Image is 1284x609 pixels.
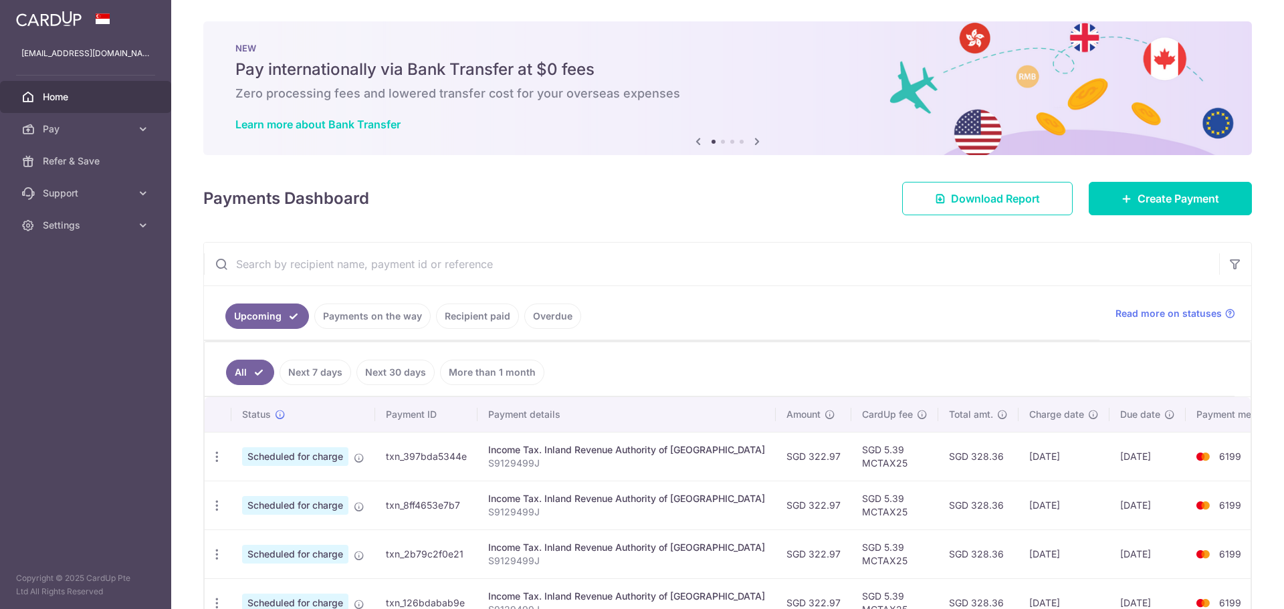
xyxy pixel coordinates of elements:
td: [DATE] [1019,529,1109,578]
a: Recipient paid [436,303,519,329]
span: Scheduled for charge [242,496,348,515]
a: Read more on statuses [1115,307,1235,320]
input: Search by recipient name, payment id or reference [204,243,1219,285]
a: Payments on the way [314,303,431,329]
span: Refer & Save [43,154,131,168]
span: CardUp fee [862,408,913,421]
a: More than 1 month [440,360,544,385]
th: Payment details [477,397,776,432]
p: S9129499J [488,554,765,568]
span: Home [43,90,131,104]
a: Overdue [524,303,581,329]
a: Download Report [902,182,1073,215]
span: Settings [43,219,131,232]
span: Download Report [951,191,1040,207]
td: [DATE] [1109,432,1186,481]
span: Total amt. [949,408,993,421]
span: Charge date [1029,408,1084,421]
span: Pay [43,122,131,136]
td: [DATE] [1109,481,1186,529]
td: SGD 5.39 MCTAX25 [851,529,938,578]
h6: Zero processing fees and lowered transfer cost for your overseas expenses [235,86,1220,102]
span: Scheduled for charge [242,545,348,564]
a: Create Payment [1089,182,1252,215]
span: Read more on statuses [1115,307,1222,320]
div: Income Tax. Inland Revenue Authority of [GEOGRAPHIC_DATA] [488,443,765,457]
span: Support [43,187,131,200]
a: Next 7 days [280,360,351,385]
span: Create Payment [1138,191,1219,207]
div: Income Tax. Inland Revenue Authority of [GEOGRAPHIC_DATA] [488,590,765,603]
img: Bank Card [1190,449,1216,465]
span: Status [242,408,271,421]
th: Payment ID [375,397,477,432]
span: Amount [786,408,821,421]
p: [EMAIL_ADDRESS][DOMAIN_NAME] [21,47,150,60]
h4: Payments Dashboard [203,187,369,211]
td: SGD 328.36 [938,432,1019,481]
span: 6199 [1219,499,1241,511]
td: txn_8ff4653e7b7 [375,481,477,529]
td: [DATE] [1109,529,1186,578]
td: txn_2b79c2f0e21 [375,529,477,578]
img: Bank Card [1190,546,1216,562]
td: SGD 328.36 [938,481,1019,529]
p: S9129499J [488,457,765,470]
td: SGD 322.97 [776,481,851,529]
a: Upcoming [225,303,309,329]
td: [DATE] [1019,432,1109,481]
span: 6199 [1219,597,1241,608]
img: CardUp [16,11,82,27]
a: Learn more about Bank Transfer [235,118,401,131]
td: SGD 322.97 [776,529,851,578]
span: 6199 [1219,451,1241,462]
span: Due date [1120,408,1160,421]
p: NEW [235,43,1220,53]
h5: Pay internationally via Bank Transfer at $0 fees [235,59,1220,80]
img: Bank Card [1190,497,1216,513]
div: Income Tax. Inland Revenue Authority of [GEOGRAPHIC_DATA] [488,541,765,554]
img: Bank transfer banner [203,21,1252,155]
td: SGD 328.36 [938,529,1019,578]
p: S9129499J [488,505,765,519]
td: SGD 322.97 [776,432,851,481]
a: All [226,360,274,385]
span: Scheduled for charge [242,447,348,466]
td: SGD 5.39 MCTAX25 [851,481,938,529]
div: Income Tax. Inland Revenue Authority of [GEOGRAPHIC_DATA] [488,492,765,505]
span: 6199 [1219,548,1241,560]
td: SGD 5.39 MCTAX25 [851,432,938,481]
td: txn_397bda5344e [375,432,477,481]
a: Next 30 days [356,360,435,385]
td: [DATE] [1019,481,1109,529]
